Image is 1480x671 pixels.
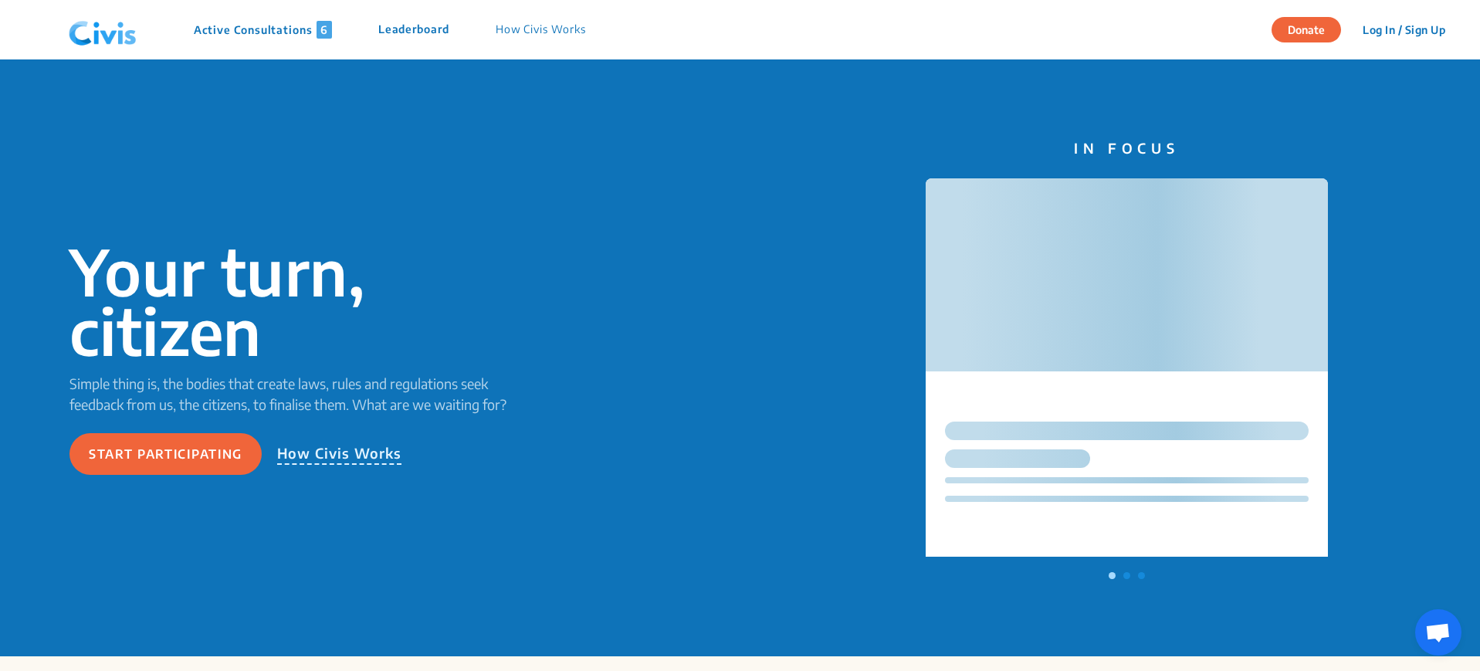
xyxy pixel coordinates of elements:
[1415,609,1461,656] div: Open chat
[277,442,402,465] p: How Civis Works
[1272,21,1353,36] a: Donate
[69,433,262,475] button: Start participating
[378,21,449,39] p: Leaderboard
[317,21,332,39] span: 6
[926,137,1328,158] p: IN FOCUS
[194,21,332,39] p: Active Consultations
[63,7,143,53] img: navlogo.png
[496,21,586,39] p: How Civis Works
[1272,17,1341,42] button: Donate
[69,242,539,361] p: Your turn, citizen
[69,373,539,415] p: Simple thing is, the bodies that create laws, rules and regulations seek feedback from us, the ci...
[1353,18,1455,42] button: Log In / Sign Up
